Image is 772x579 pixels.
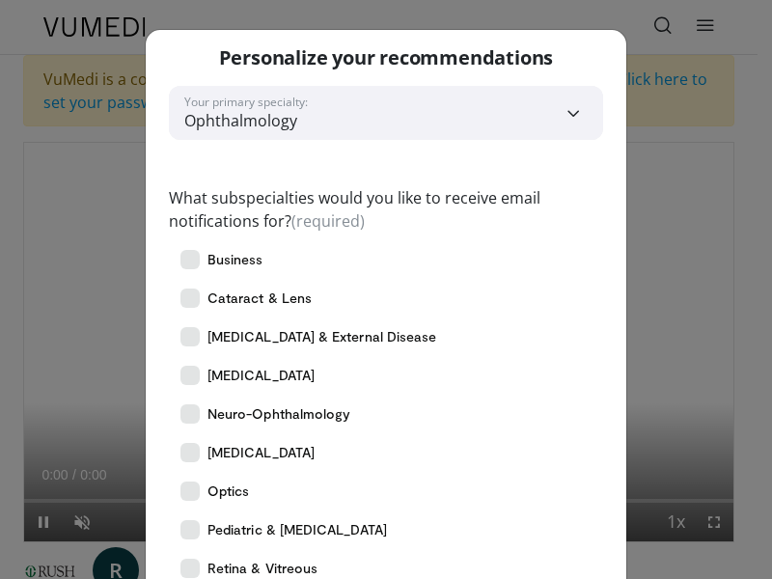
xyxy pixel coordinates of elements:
[291,210,365,232] span: (required)
[207,366,315,385] span: [MEDICAL_DATA]
[207,520,387,539] span: Pediatric & [MEDICAL_DATA]
[207,443,315,462] span: [MEDICAL_DATA]
[207,289,312,308] span: Cataract & Lens
[207,327,436,346] span: [MEDICAL_DATA] & External Disease
[207,482,249,501] span: Optics
[169,186,603,233] label: What subspecialties would you like to receive email notifications for?
[219,45,554,70] p: Personalize your recommendations
[207,404,350,424] span: Neuro-Ophthalmology
[207,250,263,269] span: Business
[207,559,317,578] span: Retina & Vitreous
